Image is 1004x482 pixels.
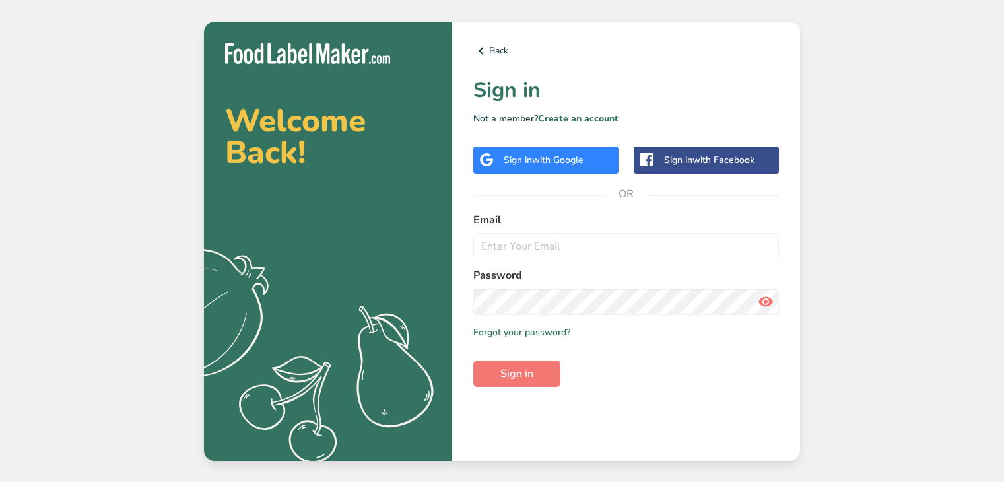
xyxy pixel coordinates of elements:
[692,154,754,166] span: with Facebook
[473,212,779,228] label: Email
[538,112,619,125] a: Create an account
[473,112,779,125] p: Not a member?
[473,233,779,259] input: Enter Your Email
[473,43,779,59] a: Back
[473,267,779,283] label: Password
[473,361,560,387] button: Sign in
[225,105,431,168] h2: Welcome Back!
[504,153,584,167] div: Sign in
[664,153,754,167] div: Sign in
[473,326,570,339] a: Forgot your password?
[607,174,646,214] span: OR
[500,366,533,382] span: Sign in
[532,154,584,166] span: with Google
[473,75,779,106] h1: Sign in
[225,43,390,65] img: Food Label Maker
